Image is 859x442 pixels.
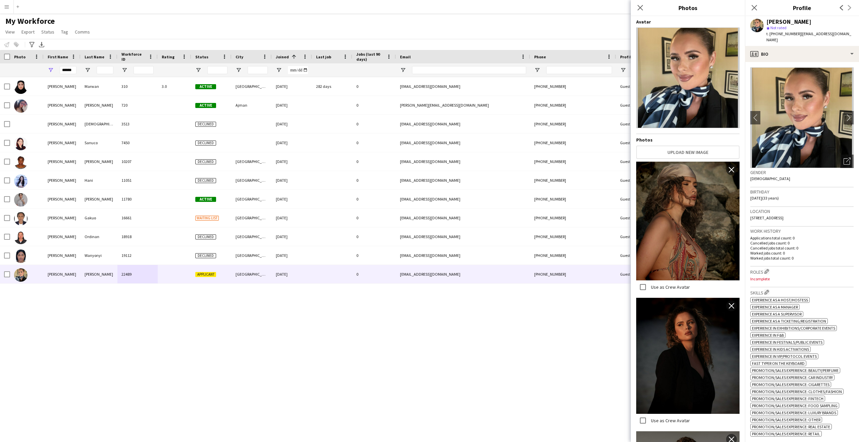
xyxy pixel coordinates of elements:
[752,319,826,324] span: Experience as a Ticketing/Registration
[530,227,616,246] div: [PHONE_NUMBER]
[44,171,81,189] div: [PERSON_NAME]
[352,133,396,152] div: 0
[232,171,272,189] div: [GEOGRAPHIC_DATA]
[195,67,201,73] button: Open Filter Menu
[121,52,146,62] span: Workforce ID
[195,272,216,277] span: Applicant
[44,246,81,265] div: [PERSON_NAME]
[81,171,117,189] div: Hani
[352,171,396,189] div: 0
[44,115,81,133] div: [PERSON_NAME]
[352,246,396,265] div: 0
[752,382,829,387] span: Promotion/Sales Experience: Cigarettes
[636,162,740,280] img: Crew photo 1073019
[195,159,216,164] span: Declined
[44,227,81,246] div: [PERSON_NAME]
[752,326,835,331] span: Experience in Exhibitions/Corporate Events
[117,246,158,265] div: 19112
[117,190,158,208] div: 11780
[530,265,616,283] div: [PHONE_NUMBER]
[44,96,81,114] div: [PERSON_NAME]
[288,66,308,74] input: Joined Filter Input
[616,133,659,152] div: Guest Services Team
[81,190,117,208] div: [PERSON_NAME]
[232,227,272,246] div: [GEOGRAPHIC_DATA]
[396,190,530,208] div: [EMAIL_ADDRESS][DOMAIN_NAME]
[48,54,68,59] span: First Name
[272,209,312,227] div: [DATE]
[75,29,90,35] span: Comms
[400,67,406,73] button: Open Filter Menu
[232,152,272,171] div: [GEOGRAPHIC_DATA]
[117,96,158,114] div: 720
[81,246,117,265] div: Wanyonyi
[81,265,117,283] div: [PERSON_NAME]
[276,67,282,73] button: Open Filter Menu
[81,96,117,114] div: [PERSON_NAME]
[60,66,77,74] input: First Name Filter Input
[530,246,616,265] div: [PHONE_NUMBER]
[312,77,352,96] div: 282 days
[195,178,216,183] span: Declined
[272,246,312,265] div: [DATE]
[85,54,104,59] span: Last Name
[14,231,28,244] img: Lilian Ordinan
[752,417,820,422] span: Promotion/Sales Experience: Other
[39,27,57,36] a: Status
[752,347,809,352] span: Experience in Kids Activations
[14,137,28,150] img: Lilian Sanuco
[28,41,36,49] app-action-btn: Advanced filters
[750,256,854,261] p: Worked jobs total count: 0
[534,67,540,73] button: Open Filter Menu
[232,190,272,208] div: [GEOGRAPHIC_DATA]
[272,190,312,208] div: [DATE]
[3,27,17,36] a: View
[117,115,158,133] div: 3513
[14,212,28,225] img: Lilian Gakuo
[530,77,616,96] div: [PHONE_NUMBER]
[272,133,312,152] div: [DATE]
[752,297,808,302] span: Experience as a Host/Hostess
[117,152,158,171] div: 10207
[530,115,616,133] div: [PHONE_NUMBER]
[134,66,154,74] input: Workforce ID Filter Input
[636,298,740,414] img: Crew photo 1073018
[195,84,216,89] span: Active
[616,115,659,133] div: Guest Services Team
[5,16,55,26] span: My Workforce
[272,96,312,114] div: [DATE]
[352,190,396,208] div: 0
[195,216,219,221] span: Waiting list
[616,152,659,171] div: Guest Services Team
[750,196,779,201] span: [DATE] (33 years)
[195,103,216,108] span: Active
[352,96,396,114] div: 0
[396,133,530,152] div: [EMAIL_ADDRESS][DOMAIN_NAME]
[750,245,854,251] p: Cancelled jobs total count: 0
[352,152,396,171] div: 0
[636,146,740,159] button: Upload new image
[750,289,854,296] h3: Skills
[248,66,268,74] input: City Filter Input
[44,77,81,96] div: [PERSON_NAME]
[58,27,71,36] a: Tag
[97,66,113,74] input: Last Name Filter Input
[616,246,659,265] div: Guest Services Team
[44,209,81,227] div: [PERSON_NAME]
[121,67,128,73] button: Open Filter Menu
[752,375,833,380] span: Promotion/Sales Experience: Car Industry
[530,190,616,208] div: [PHONE_NUMBER]
[631,3,745,12] h3: Photos
[352,227,396,246] div: 0
[750,240,854,245] p: Cancelled jobs count: 0
[44,265,81,283] div: [PERSON_NAME]
[158,77,191,96] div: 3.0
[616,77,659,96] div: Guest Services Team
[232,96,272,114] div: Ajman
[616,209,659,227] div: Guest Services Team
[352,77,396,96] div: 0
[752,312,802,317] span: Experience as a Supervisor
[396,96,530,114] div: [PERSON_NAME][EMAIL_ADDRESS][DOMAIN_NAME]
[117,227,158,246] div: 18918
[752,424,830,429] span: Promotion/Sales Experience: Real Estate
